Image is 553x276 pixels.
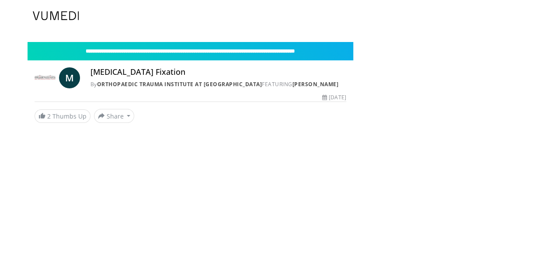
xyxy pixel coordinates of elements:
[94,109,135,123] button: Share
[33,11,79,20] img: VuMedi Logo
[322,94,346,101] div: [DATE]
[59,67,80,88] a: M
[35,109,90,123] a: 2 Thumbs Up
[292,80,339,88] a: [PERSON_NAME]
[35,67,56,88] img: Orthopaedic Trauma Institute at UCSF
[90,67,346,77] h4: [MEDICAL_DATA] Fixation
[47,112,51,120] span: 2
[97,80,262,88] a: Orthopaedic Trauma Institute at [GEOGRAPHIC_DATA]
[90,80,346,88] div: By FEATURING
